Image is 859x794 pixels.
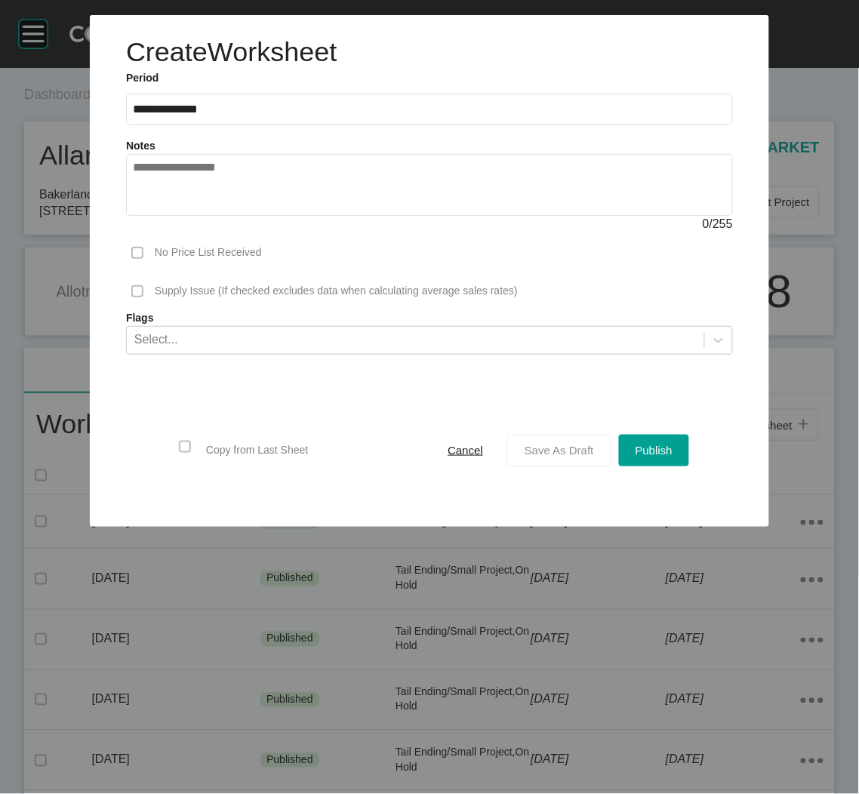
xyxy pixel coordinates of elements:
[126,33,337,71] h1: Create Worksheet
[206,443,308,458] p: Copy from Last Sheet
[126,216,733,232] div: / 255
[126,140,155,152] label: Notes
[155,245,262,260] p: No Price List Received
[636,444,673,457] span: Publish
[431,435,500,466] button: Cancel
[126,311,733,326] label: Flags
[619,435,689,466] button: Publish
[507,435,611,466] button: Save As Draft
[448,444,483,457] span: Cancel
[126,71,733,86] label: Period
[155,284,518,299] p: Supply Issue (If checked excludes data when calculating average sales rates)
[703,217,710,230] span: 0
[134,331,178,348] div: Select...
[525,444,594,457] span: Save As Draft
